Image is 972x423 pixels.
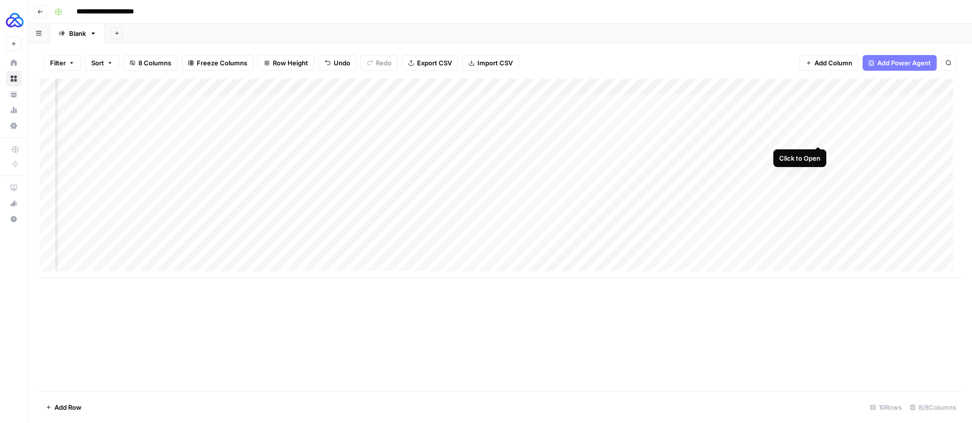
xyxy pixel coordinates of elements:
span: Import CSV [477,58,513,68]
button: Sort [85,55,119,71]
img: AUQ Logo [6,11,24,29]
a: AirOps Academy [6,180,22,196]
button: What's new? [6,196,22,211]
span: 8 Columns [138,58,171,68]
div: Click to Open [779,153,820,163]
button: 8 Columns [123,55,178,71]
span: Row Height [273,58,308,68]
button: Export CSV [402,55,458,71]
a: Usage [6,102,22,118]
span: Undo [334,58,350,68]
span: Add Column [814,58,852,68]
span: Export CSV [417,58,452,68]
button: Undo [318,55,357,71]
span: Redo [376,58,392,68]
span: Add Power Agent [877,58,931,68]
button: Freeze Columns [182,55,254,71]
button: Workspace: AUQ [6,8,22,32]
a: Home [6,55,22,71]
span: Sort [91,58,104,68]
div: Blank [69,28,86,38]
span: Freeze Columns [197,58,247,68]
button: Help + Support [6,211,22,227]
button: Import CSV [462,55,519,71]
button: Add Column [799,55,859,71]
button: Row Height [258,55,315,71]
div: What's new? [6,196,21,211]
a: Browse [6,71,22,86]
a: Blank [50,24,105,43]
button: Add Row [40,399,87,415]
span: Add Row [54,402,81,412]
a: Settings [6,118,22,134]
div: 8/8 Columns [906,399,960,415]
button: Add Power Agent [863,55,937,71]
button: Redo [361,55,398,71]
div: 10 Rows [866,399,906,415]
a: Your Data [6,86,22,102]
button: Filter [44,55,81,71]
span: Filter [50,58,66,68]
